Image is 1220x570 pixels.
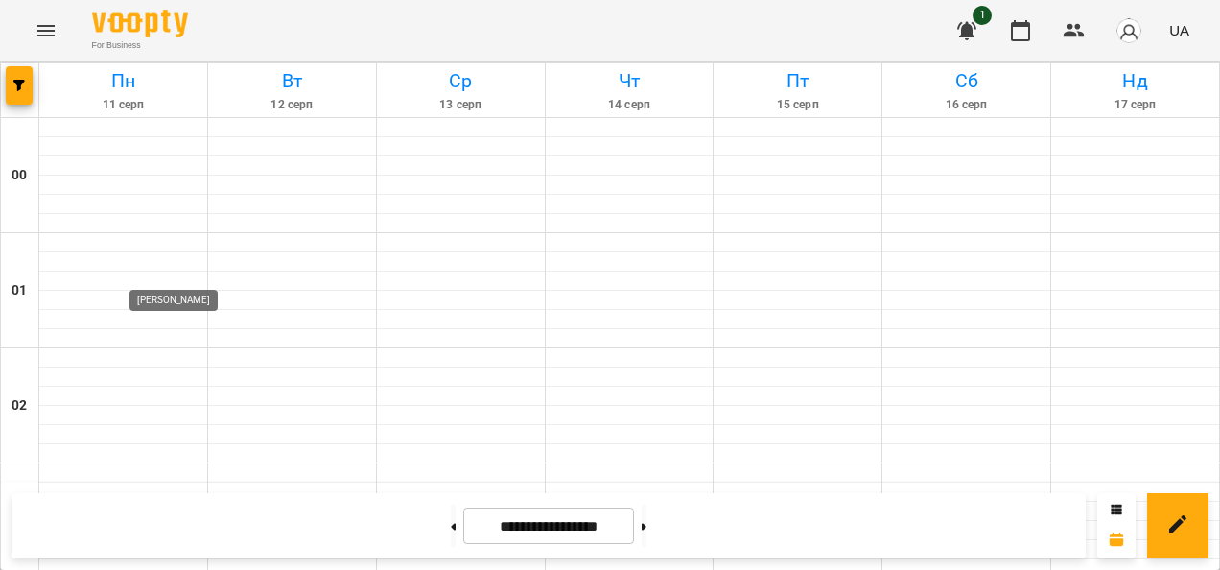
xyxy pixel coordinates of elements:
h6: 00 [12,165,27,186]
img: avatar_s.png [1115,17,1142,44]
span: For Business [92,39,188,52]
h6: Ср [380,66,542,96]
h6: 02 [12,395,27,416]
h6: 13 серп [380,96,542,114]
h6: Нд [1054,66,1216,96]
h6: Пт [716,66,879,96]
h6: Вт [211,66,373,96]
h6: 17 серп [1054,96,1216,114]
img: Voopty Logo [92,10,188,37]
h6: 01 [12,280,27,301]
button: UA [1161,12,1197,48]
span: 1 [973,6,992,25]
h6: Чт [549,66,711,96]
h6: Сб [885,66,1047,96]
h6: 14 серп [549,96,711,114]
h6: 11 серп [42,96,204,114]
h6: Пн [42,66,204,96]
button: Menu [23,8,69,54]
span: UA [1169,20,1189,40]
h6: 16 серп [885,96,1047,114]
h6: 15 серп [716,96,879,114]
h6: 12 серп [211,96,373,114]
